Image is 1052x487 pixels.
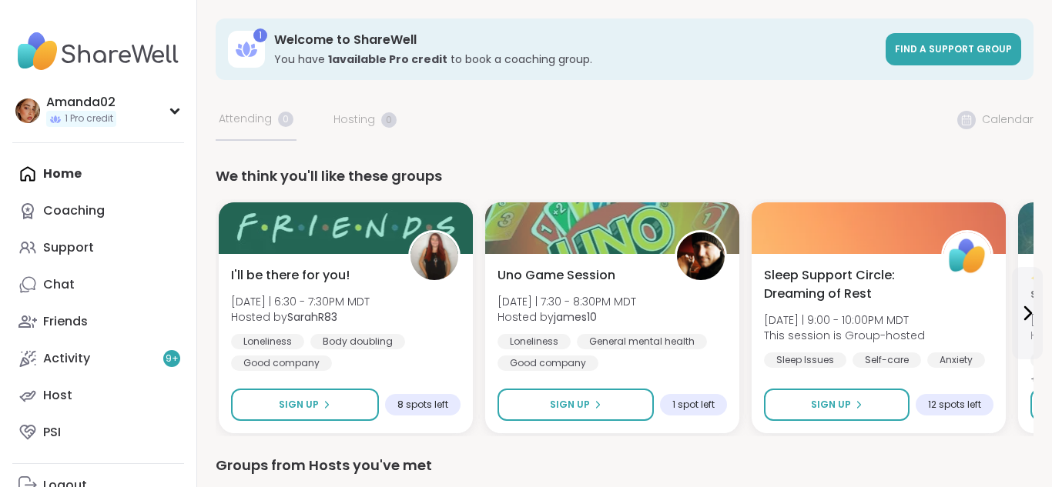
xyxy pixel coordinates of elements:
[12,340,184,377] a: Activity9+
[253,28,267,42] div: 1
[43,313,88,330] div: Friends
[811,398,851,412] span: Sign Up
[166,352,179,365] span: 9 +
[12,377,184,414] a: Host
[895,42,1012,55] span: Find a support group
[231,266,350,285] span: I'll be there for you!
[12,25,184,78] img: ShareWell Nav Logo
[12,192,184,229] a: Coaching
[764,312,925,328] span: [DATE] | 9:00 - 10:00PM MDT
[328,52,447,67] b: 1 available Pro credit
[231,309,370,325] span: Hosted by
[943,232,991,280] img: ShareWell
[886,33,1021,65] a: Find a support group
[231,294,370,309] span: [DATE] | 6:30 - 7:30PM MDT
[43,424,61,441] div: PSI
[764,389,910,421] button: Sign Up
[43,387,72,404] div: Host
[43,202,105,219] div: Coaching
[764,352,846,368] div: Sleep Issues
[554,309,597,325] b: james10
[15,98,40,123] img: Amanda02
[279,398,319,412] span: Sign Up
[46,94,116,111] div: Amanda02
[397,399,448,411] span: 8 spots left
[498,334,571,349] div: Loneliness
[12,303,184,340] a: Friends
[928,399,981,411] span: 12 spots left
[853,352,921,368] div: Self-care
[65,112,113,125] span: 1 Pro credit
[231,355,332,371] div: Good company
[498,294,636,309] span: [DATE] | 7:30 - 8:30PM MDT
[310,334,405,349] div: Body doubling
[231,389,379,421] button: Sign Up
[498,309,636,325] span: Hosted by
[577,334,707,349] div: General mental health
[498,355,598,371] div: Good company
[43,239,94,256] div: Support
[43,350,90,367] div: Activity
[43,276,75,293] div: Chat
[216,455,1034,476] div: Groups from Hosts you've met
[410,232,458,280] img: SarahR83
[672,399,715,411] span: 1 spot left
[274,52,876,67] h3: You have to book a coaching group.
[274,32,876,48] h3: Welcome to ShareWell
[216,165,1034,187] div: We think you'll like these groups
[498,389,654,421] button: Sign Up
[12,229,184,266] a: Support
[231,334,304,349] div: Loneliness
[764,266,924,303] span: Sleep Support Circle: Dreaming of Rest
[764,328,925,343] span: This session is Group-hosted
[550,398,590,412] span: Sign Up
[677,232,725,280] img: james10
[12,266,184,303] a: Chat
[927,352,985,368] div: Anxiety
[287,309,337,325] b: SarahR83
[12,414,184,451] a: PSI
[498,266,615,285] span: Uno Game Session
